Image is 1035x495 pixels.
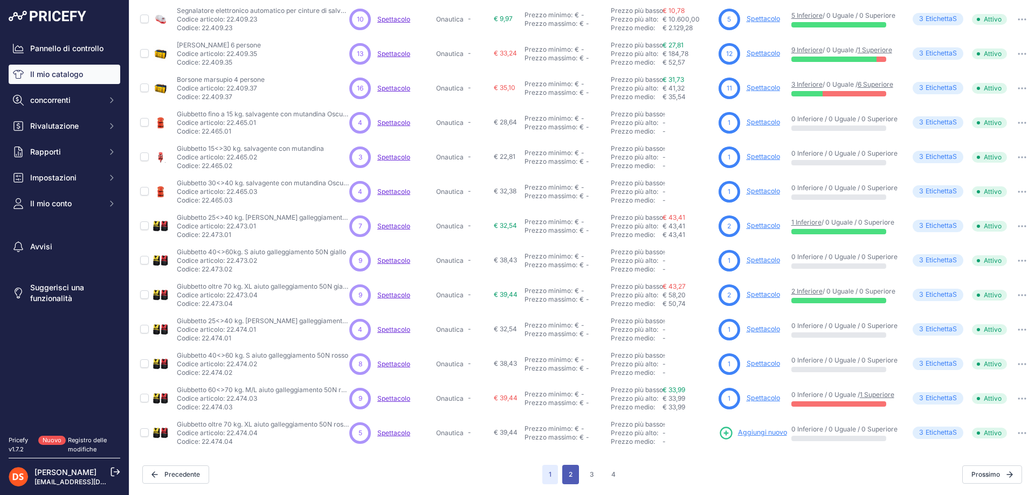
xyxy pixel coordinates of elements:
[663,24,693,32] font: € 2.129,28
[747,118,780,126] font: Spettacolo
[575,80,579,88] font: €
[611,24,655,32] font: Prezzo medio:
[747,325,780,333] font: Spettacolo
[611,351,665,359] font: Prezzo più basso:
[177,41,261,49] font: [PERSON_NAME] 6 persone
[177,222,256,230] font: Codice articolo: 22.473.01
[663,213,685,221] a: € 43,41
[68,436,107,453] a: Registro delle modifiche
[579,123,584,131] font: €
[611,317,665,325] a: Prezzo più basso:
[919,83,923,92] font: 3
[984,84,1002,92] font: Attivo
[377,291,410,299] a: Spettacolo
[919,221,923,229] font: 3
[611,179,665,187] a: Prezzo più basso:
[30,242,52,251] font: Avvisi
[611,470,616,478] font: 4
[377,325,410,333] a: Spettacolo
[377,360,410,368] font: Spettacolo
[611,118,658,127] font: Prezzo più alto:
[436,118,464,127] font: Onautica
[586,123,589,131] font: -
[611,248,665,256] font: Prezzo più basso:
[494,49,517,57] font: € 33,24
[30,44,103,53] font: Pannello di controllo
[663,6,685,15] a: € 10,78
[377,394,410,402] a: Spettacolo
[586,192,589,200] font: -
[747,49,780,57] font: Spettacolo
[791,11,823,19] a: 5 Inferiore
[586,19,589,27] font: -
[177,75,265,83] font: Borsone marsupio 4 persone
[727,15,731,23] font: 5
[611,386,665,394] font: Prezzo più basso:
[747,15,780,23] a: Spettacolo
[525,54,577,62] font: Prezzo massimo:
[611,420,665,428] font: Prezzo più basso:
[9,90,120,110] button: concorrenti
[719,426,787,441] a: Aggiungi nuovo
[579,54,584,62] font: €
[984,222,1002,230] font: Attivo
[953,118,957,126] font: S
[177,118,256,127] font: Codice articolo: 22.465.01
[525,157,577,165] font: Prezzo massimo:
[177,153,257,161] font: Codice articolo: 22.465.02
[177,110,423,118] font: Giubbetto fino a 15 kg. salvagente con mutandina Osculati mod. [PERSON_NAME]
[747,290,780,298] font: Spettacolo
[525,192,577,200] font: Prezzo massimo:
[858,46,892,54] a: 1 Superiore
[747,256,780,264] a: Spettacolo
[377,187,410,196] a: Spettacolo
[377,429,410,437] a: Spettacolo
[30,69,83,79] font: Il mio catalogo
[747,83,780,92] a: Spettacolo
[926,221,953,229] font: Etichetta
[611,6,665,15] a: Prezzo più basso:
[494,83,515,92] font: € 35,10
[663,282,686,290] a: € 43,27
[738,428,787,436] font: Aggiungi nuovo
[663,50,688,58] font: € 184,78
[791,287,823,295] a: 2 Inferiore
[984,50,1002,58] font: Attivo
[177,196,232,204] font: Codice: 22.465.03
[611,196,655,204] font: Prezzo medio:
[525,19,577,27] font: Prezzo massimo:
[9,65,120,84] a: Il mio catalogo
[494,152,515,161] font: € 22,81
[377,15,410,23] font: Spettacolo
[663,127,666,135] font: -
[791,46,823,54] a: 9 Inferiore
[468,49,471,57] font: -
[377,256,410,264] a: Spettacolo
[663,110,666,118] font: -
[177,6,363,15] font: Segnalatore elettronico automatico per cinture di salvataggio
[358,187,362,196] font: 4
[791,218,822,226] a: 1 Inferiore
[358,153,362,161] font: 3
[791,80,823,88] a: 3 Inferiore
[822,218,894,226] font: / 0 Uguale / 0 Superiore
[9,278,120,308] a: Suggerisci una funzionalità
[30,283,84,303] font: Suggerisci una funzionalità
[611,110,665,118] font: Prezzo più basso:
[436,15,464,23] font: Onautica
[583,465,601,484] button: Vai alla pagina 3
[605,465,622,484] button: Vai a pagina 4
[9,39,120,423] nav: Barra laterale
[575,183,579,191] font: €
[663,162,666,170] font: -
[747,359,780,367] a: Spettacolo
[611,282,665,290] font: Prezzo più basso:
